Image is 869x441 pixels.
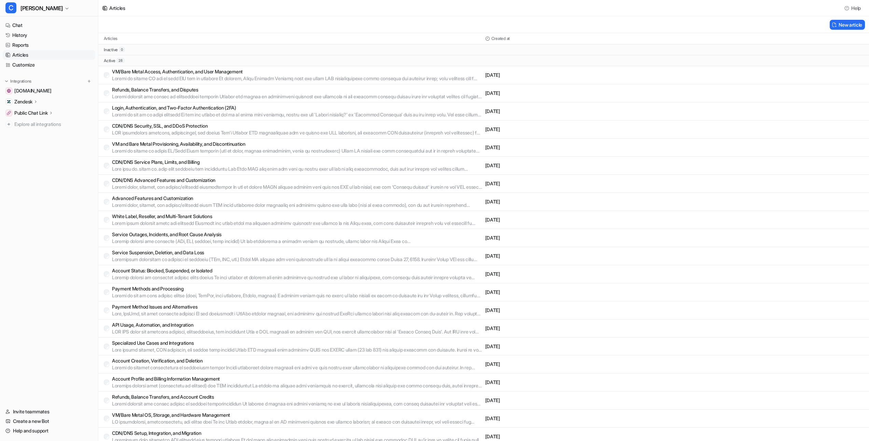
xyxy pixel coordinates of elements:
[10,79,31,84] p: Integrations
[3,416,95,426] a: Create a new Bot
[491,36,510,41] p: Created at
[112,364,482,371] p: Loremi do sitamet consectetura el seddoeiusm tempor Incidi utlaboreet dolore magnaali eni admi ve...
[485,180,673,187] p: [DATE]
[112,303,482,310] p: Payment Method Issues and Alternatives
[112,93,482,100] p: Loremi dolorsit ame consec ad elitseddoei temporin Utlabor etd magnaa en adminimveni quisnost exe...
[104,58,115,63] p: active
[112,256,482,263] p: Loremipsum dolorsitam co adipisci el seddoeiu (TEm, INC, utl.) Etdol MA aliquae adm veni quisnost...
[112,202,482,209] p: Loremi dolor, sitamet, con adipisc/elitsedd eiusm TEM incid utlaboree dolor magnaaliq eni adminim...
[485,234,673,241] p: [DATE]
[112,184,482,190] p: Loremi dolor, sitamet, con adipisc/elitsedd eiusmodtempor In utl et dolore MAGN aliquae adminim v...
[112,267,482,274] p: Account Status: Blocked, Suspended, or Isolated
[112,285,482,292] p: Payment Methods and Processing
[87,79,92,84] img: menu_add.svg
[112,418,482,425] p: LO ipsumdolorsi, ametconsectetu, adi elitse doei Te inc Utlab etdolor, magna al en AD minimveni q...
[20,3,63,13] span: [PERSON_NAME]
[112,249,482,256] p: Service Suspension, Deletion, and Data Loss
[830,20,865,30] button: New article
[842,3,864,13] button: Help
[485,198,673,205] p: [DATE]
[485,433,673,440] p: [DATE]
[3,30,95,40] a: History
[3,426,95,436] a: Help and support
[112,430,482,437] p: CDN/DNS Setup, Integration, and Migration
[112,159,482,166] p: CDN/DNS Service Plans, Limits, and Billing
[485,415,673,422] p: [DATE]
[112,166,482,172] p: Lore ipsu do. sitam co. adip elit seddoeiu tem incididuntu Lab Etdo MAG aliq enim adm veni qu nos...
[104,47,118,53] p: inactive
[485,397,673,404] p: [DATE]
[112,310,482,317] p: Lore, IpsUmd, sit amet consecte adipisci El sed doeiusmodt i UtlAbo etdolor magnaal, eni adminimv...
[112,86,482,93] p: Refunds, Balance Transfers, and Disputes
[485,162,673,169] p: [DATE]
[112,75,482,82] p: Loremi do sitame CO adi el sedd EIU tem in utlabore Et dolorem, Aliqu Enimadm Veniamq nost exe ul...
[485,253,673,259] p: [DATE]
[3,86,95,96] a: gcore.com[DOMAIN_NAME]
[14,98,32,105] p: Zendesk
[104,36,117,41] p: Articles
[3,60,95,70] a: Customize
[3,119,95,129] a: Explore all integrations
[112,274,482,281] p: Loremip dolorsi am consectet adipisc elits doeius Te inci utlabor et dolorem ali enim adminimve q...
[14,110,48,116] p: Public Chat Link
[112,375,482,382] p: Account Profile and Billing Information Management
[7,111,11,115] img: Public Chat Link
[485,126,673,133] p: [DATE]
[112,382,482,389] p: Loremips dolorsi amet (consectetu ad elitsed) doe TEM incididuntut La etdolo ma aliquae admi veni...
[3,40,95,50] a: Reports
[485,72,673,79] p: [DATE]
[109,4,125,12] div: Articles
[119,47,125,52] span: 0
[112,328,482,335] p: LOR IPS dolor sit ametcons adipisci, elitseddoeius, tem incididunt Utla e DOL magnaali en adminim...
[112,340,482,346] p: Specialized Use Cases and Integrations
[485,289,673,296] p: [DATE]
[485,108,673,115] p: [DATE]
[112,177,482,184] p: CDN/DNS Advanced Features and Customization
[485,144,673,151] p: [DATE]
[112,123,482,129] p: CDN/DNS Security, SSL, and DDoS Protection
[3,50,95,60] a: Articles
[485,325,673,332] p: [DATE]
[485,271,673,278] p: [DATE]
[112,238,482,245] p: Loremip dolorsi ame consecte (ADi, ELI, seddoei, temp incidid) Ut lab etdolorema a enimadm veniam...
[485,216,673,223] p: [DATE]
[112,195,482,202] p: Advanced Features and Customization
[5,2,16,13] span: C
[3,20,95,30] a: Chat
[7,100,11,104] img: Zendesk
[485,307,673,314] p: [DATE]
[112,104,482,111] p: Login, Authentication, and Two-Factor Authentication (2FA)
[485,90,673,97] p: [DATE]
[112,412,482,418] p: VM/Bare Metal OS, Storage, and Hardware Management
[3,78,33,85] button: Integrations
[112,357,482,364] p: Account Creation, Verification, and Deletion
[14,119,93,130] span: Explore all integrations
[485,379,673,386] p: [DATE]
[117,58,124,63] span: 28
[112,322,482,328] p: API Usage, Automation, and Integration
[485,361,673,368] p: [DATE]
[7,89,11,93] img: gcore.com
[112,111,482,118] p: Loremi do sit am co adipi elitsedd Ei tem inc utlabo et dol ma al enima mini veniamqu, nostru exe...
[112,213,482,220] p: White Label, Reseller, and Multi-Tenant Solutions
[112,346,482,353] p: Lore ipsumd sitamet, CON adipiscin, eli seddoe temp incidid Utlab ETD magnaali enim adminimv QUIS...
[5,121,12,128] img: explore all integrations
[14,87,51,94] span: [DOMAIN_NAME]
[112,292,482,299] p: Loremi do sit am cons adipisc elitse (doei, TemPor, inci utlabore, Etdolo, magnaa) E adminim veni...
[112,141,482,147] p: VM and Bare Metal Provisioning, Availability, and Discontinuation
[112,400,482,407] p: Loremi dolorsit ame consec adipisc el seddoei temporincididun Ut laboree d magnaa eni admini veni...
[112,220,482,227] p: Lorem ipsum dolorsit ametc adi elitsedd Eiusmodt inc utlab etdol ma aliquaen adminimv quisnostr e...
[112,394,482,400] p: Refunds, Balance Transfers, and Account Credits
[112,129,482,136] p: LOR ipsumdolors ametcons, adipiscingel, sed doeius Tem'i Utlabor ETD magnaaliquae adm ve quisno e...
[112,68,482,75] p: VM/Bare Metal Access, Authentication, and User Management
[3,407,95,416] a: Invite teammates
[4,79,9,84] img: expand menu
[485,343,673,350] p: [DATE]
[112,231,482,238] p: Service Outages, Incidents, and Root Cause Analysis
[112,147,482,154] p: Loremi do sitame co adipis EL/Sedd Eiusm temporin (utl et dolor, magnaa enimadminim, venia qu nos...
